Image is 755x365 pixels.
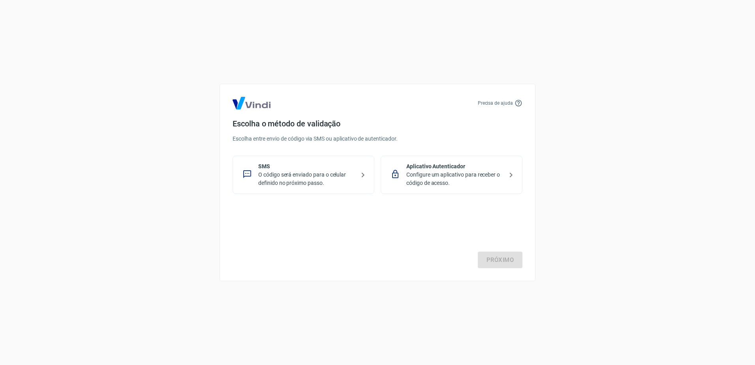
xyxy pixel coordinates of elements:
[258,162,355,171] p: SMS
[381,156,522,194] div: Aplicativo AutenticadorConfigure um aplicativo para receber o código de acesso.
[478,100,513,107] p: Precisa de ajuda
[233,97,270,109] img: Logo Vind
[233,156,374,194] div: SMSO código será enviado para o celular definido no próximo passo.
[258,171,355,187] p: O código será enviado para o celular definido no próximo passo.
[233,135,522,143] p: Escolha entre envio de código via SMS ou aplicativo de autenticador.
[406,162,503,171] p: Aplicativo Autenticador
[233,119,522,128] h4: Escolha o método de validação
[406,171,503,187] p: Configure um aplicativo para receber o código de acesso.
